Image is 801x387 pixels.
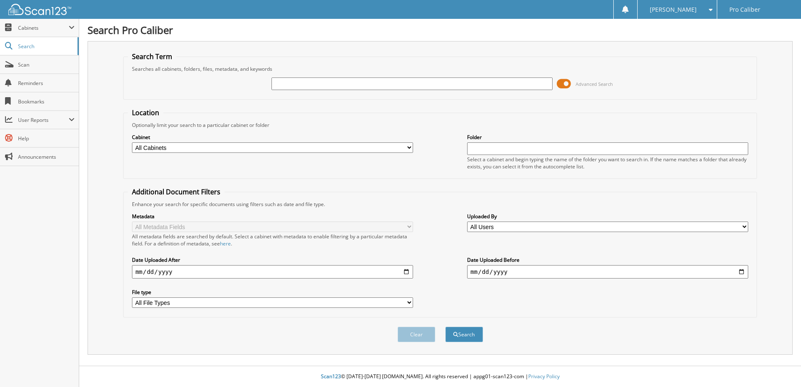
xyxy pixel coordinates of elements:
span: Reminders [18,80,75,87]
input: end [467,265,748,279]
span: Announcements [18,153,75,160]
span: Scan [18,61,75,68]
div: All metadata fields are searched by default. Select a cabinet with metadata to enable filtering b... [132,233,413,247]
input: start [132,265,413,279]
h1: Search Pro Caliber [88,23,793,37]
a: Privacy Policy [528,373,560,380]
label: Metadata [132,213,413,220]
legend: Additional Document Filters [128,187,225,196]
a: here [220,240,231,247]
div: Enhance your search for specific documents using filters such as date and file type. [128,201,752,208]
legend: Location [128,108,163,117]
button: Clear [398,327,435,342]
span: [PERSON_NAME] [650,7,697,12]
div: Select a cabinet and begin typing the name of the folder you want to search in. If the name match... [467,156,748,170]
span: Advanced Search [576,81,613,87]
legend: Search Term [128,52,176,61]
label: File type [132,289,413,296]
button: Search [445,327,483,342]
label: Date Uploaded After [132,256,413,263]
span: Pro Caliber [729,7,760,12]
label: Folder [467,134,748,141]
div: © [DATE]-[DATE] [DOMAIN_NAME]. All rights reserved | appg01-scan123-com | [79,366,801,387]
div: Optionally limit your search to a particular cabinet or folder [128,121,752,129]
span: Scan123 [321,373,341,380]
div: Searches all cabinets, folders, files, metadata, and keywords [128,65,752,72]
img: scan123-logo-white.svg [8,4,71,15]
span: Bookmarks [18,98,75,105]
span: Cabinets [18,24,69,31]
span: Search [18,43,73,50]
label: Date Uploaded Before [467,256,748,263]
label: Cabinet [132,134,413,141]
span: Help [18,135,75,142]
span: User Reports [18,116,69,124]
label: Uploaded By [467,213,748,220]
